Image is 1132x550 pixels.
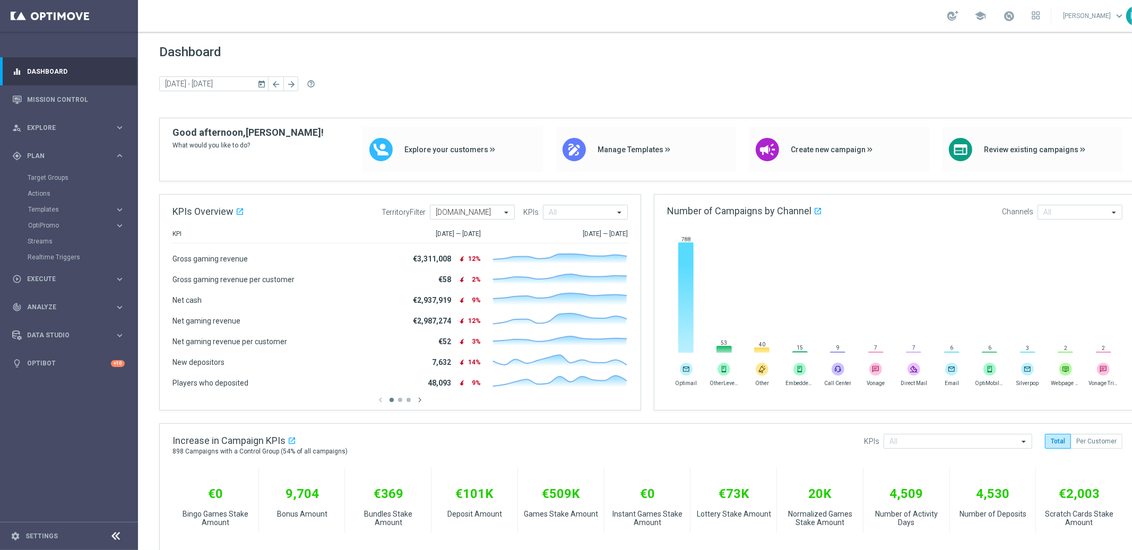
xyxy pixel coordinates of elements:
[1062,8,1126,24] a: [PERSON_NAME]keyboard_arrow_down
[12,124,125,132] button: person_search Explore keyboard_arrow_right
[27,332,115,338] span: Data Studio
[28,222,104,229] span: OptiPromo
[12,350,125,378] div: Optibot
[1113,10,1125,22] span: keyboard_arrow_down
[27,85,125,114] a: Mission Control
[28,233,137,249] div: Streams
[974,10,986,22] span: school
[115,302,125,312] i: keyboard_arrow_right
[28,249,137,265] div: Realtime Triggers
[28,202,137,217] div: Templates
[12,57,125,85] div: Dashboard
[27,304,115,310] span: Analyze
[12,331,125,339] button: Data Studio keyboard_arrow_right
[11,531,20,541] i: settings
[12,85,125,114] div: Mission Control
[12,95,125,104] button: Mission Control
[28,205,125,214] button: Templates keyboard_arrow_right
[12,151,22,161] i: gps_fixed
[12,274,115,284] div: Execute
[12,67,125,76] button: equalizer Dashboard
[115,123,125,133] i: keyboard_arrow_right
[28,206,104,213] span: Templates
[12,152,125,160] button: gps_fixed Plan keyboard_arrow_right
[12,151,115,161] div: Plan
[28,253,110,261] a: Realtime Triggers
[115,274,125,284] i: keyboard_arrow_right
[12,275,125,283] button: play_circle_outline Execute keyboard_arrow_right
[27,276,115,282] span: Execute
[12,274,22,284] i: play_circle_outline
[12,330,115,340] div: Data Studio
[12,302,22,312] i: track_changes
[115,221,125,231] i: keyboard_arrow_right
[12,302,115,312] div: Analyze
[28,170,137,186] div: Target Groups
[27,350,111,378] a: Optibot
[12,303,125,311] button: track_changes Analyze keyboard_arrow_right
[12,123,22,133] i: person_search
[28,189,110,198] a: Actions
[28,186,137,202] div: Actions
[115,330,125,341] i: keyboard_arrow_right
[28,222,115,229] div: OptiPromo
[27,125,115,131] span: Explore
[27,153,115,159] span: Plan
[28,221,125,230] button: OptiPromo keyboard_arrow_right
[12,359,125,368] button: lightbulb Optibot +10
[28,217,137,233] div: OptiPromo
[28,206,115,213] div: Templates
[27,57,125,85] a: Dashboard
[111,360,125,367] div: +10
[12,67,22,76] i: equalizer
[28,173,110,182] a: Target Groups
[12,123,115,133] div: Explore
[12,359,22,368] i: lightbulb
[28,237,110,246] a: Streams
[25,533,58,539] a: Settings
[115,151,125,161] i: keyboard_arrow_right
[115,205,125,215] i: keyboard_arrow_right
